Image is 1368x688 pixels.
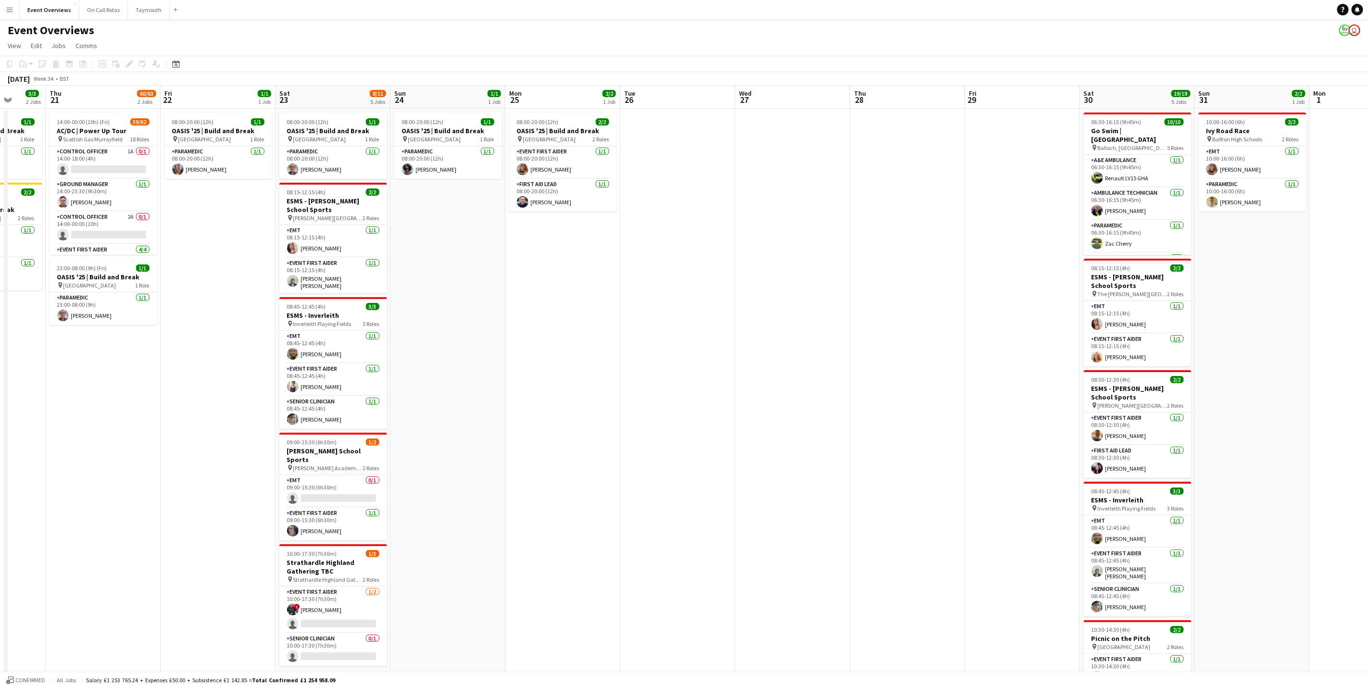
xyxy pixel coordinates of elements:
[55,676,78,684] span: All jobs
[72,39,101,52] a: Comms
[1349,25,1360,36] app-user-avatar: Operations Team
[4,39,25,52] a: View
[60,75,69,82] div: BST
[8,23,94,38] h1: Event Overviews
[15,677,45,684] span: Confirmed
[20,0,79,19] button: Event Overviews
[32,75,56,82] span: Week 34
[48,39,70,52] a: Jobs
[5,675,47,686] button: Confirmed
[1339,25,1351,36] app-user-avatar: Operations Manager
[8,41,21,50] span: View
[8,74,30,84] div: [DATE]
[79,0,128,19] button: On Call Rotas
[128,0,170,19] button: Taymouth
[252,676,335,684] span: Total Confirmed £1 254 958.09
[75,41,97,50] span: Comms
[27,39,46,52] a: Edit
[86,676,335,684] div: Salary £1 253 765.24 + Expenses £50.00 + Subsistence £1 142.85 =
[51,41,66,50] span: Jobs
[31,41,42,50] span: Edit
